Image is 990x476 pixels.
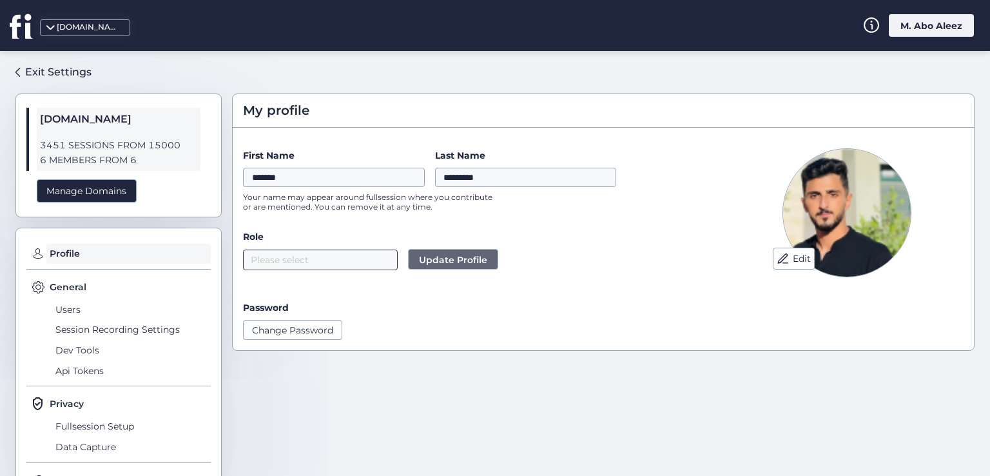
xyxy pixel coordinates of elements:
button: Change Password [243,320,342,339]
span: Privacy [50,397,84,411]
span: Profile [46,244,211,264]
span: General [50,280,86,294]
span: Users [52,299,211,320]
span: 6 MEMBERS FROM 6 [40,153,197,168]
span: Session Recording Settings [52,320,211,341]
span: 3451 SESSIONS FROM 15000 [40,138,197,153]
label: Last Name [435,148,617,163]
label: First Name [243,148,425,163]
label: Role [243,230,710,244]
div: Exit Settings [25,64,92,80]
p: Your name may appear around fullsession where you contribute or are mentioned. You can remove it ... [243,192,501,212]
span: Data Capture [52,437,211,457]
span: [DOMAIN_NAME] [40,111,197,128]
div: [DOMAIN_NAME] [57,21,121,34]
label: Password [243,302,289,313]
span: Dev Tools [52,340,211,361]
img: Avatar Picture [782,148,911,277]
span: Api Tokens [52,361,211,381]
span: My profile [243,101,309,121]
a: Exit Settings [15,61,92,83]
div: Manage Domains [37,179,137,203]
button: Edit [773,248,815,270]
div: M. Abo Aleez [889,14,974,37]
span: Update Profile [419,253,487,267]
span: Fullsession Setup [52,416,211,437]
button: Update Profile [408,249,498,270]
